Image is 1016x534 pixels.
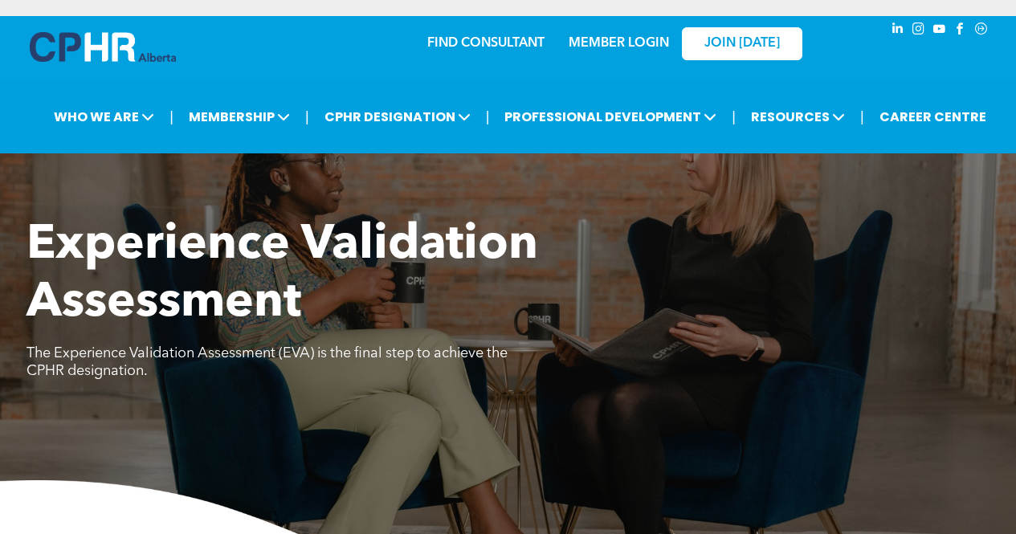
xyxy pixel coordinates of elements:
li: | [305,100,309,133]
span: RESOURCES [746,102,850,132]
a: Social network [973,20,990,42]
a: facebook [952,20,969,42]
span: CPHR DESIGNATION [320,102,475,132]
a: CAREER CENTRE [875,102,991,132]
span: PROFESSIONAL DEVELOPMENT [500,102,721,132]
a: MEMBER LOGIN [569,37,669,50]
span: Experience Validation Assessment [27,222,538,328]
a: linkedin [889,20,907,42]
span: WHO WE ARE [49,102,159,132]
a: youtube [931,20,949,42]
a: JOIN [DATE] [682,27,802,60]
a: instagram [910,20,928,42]
a: FIND CONSULTANT [427,37,545,50]
li: | [732,100,736,133]
li: | [860,100,864,133]
span: The Experience Validation Assessment (EVA) is the final step to achieve the CPHR designation. [27,346,508,378]
li: | [486,100,490,133]
span: JOIN [DATE] [704,36,780,51]
li: | [169,100,173,133]
span: MEMBERSHIP [184,102,295,132]
img: A blue and white logo for cp alberta [30,32,176,62]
